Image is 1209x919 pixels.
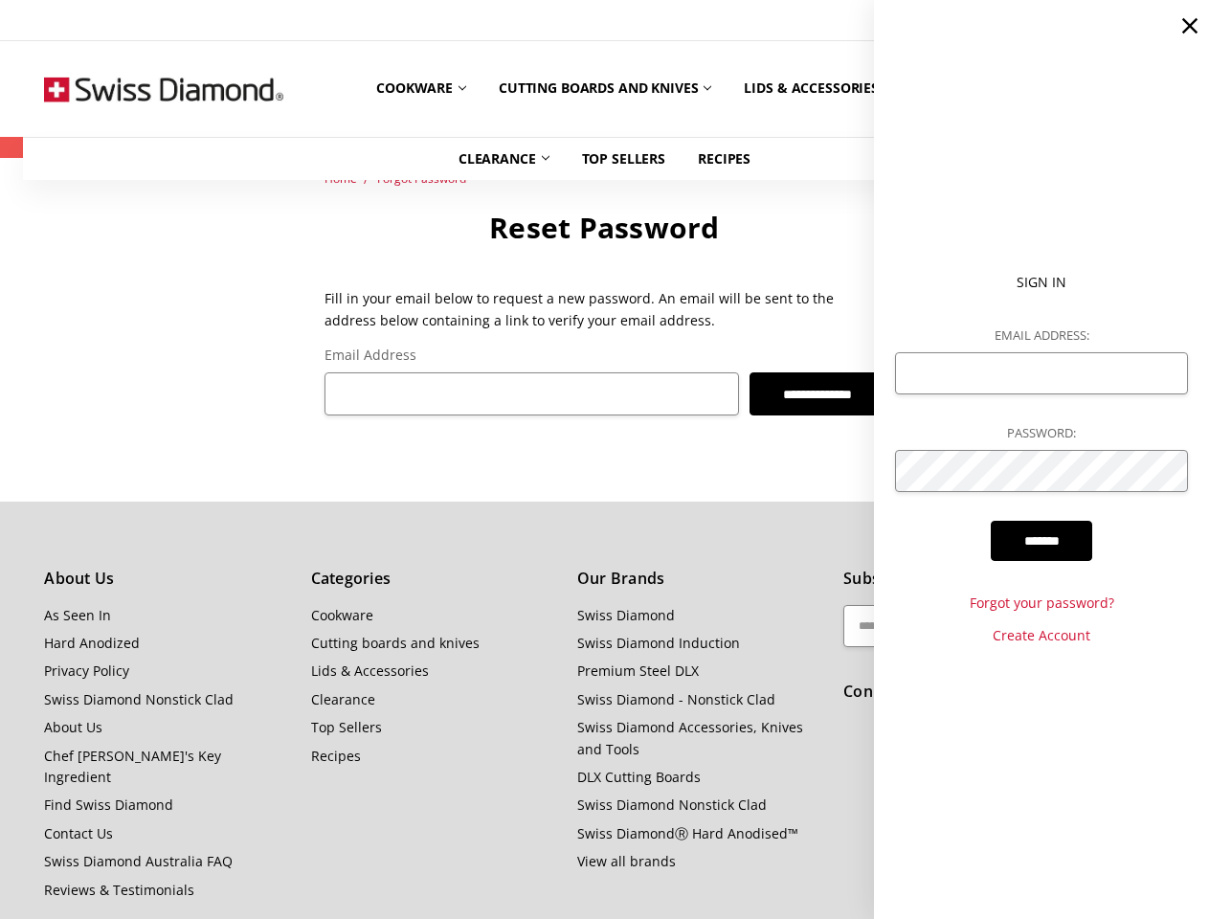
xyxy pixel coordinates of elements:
[577,718,803,757] a: Swiss Diamond Accessories, Knives and Tools
[44,881,194,899] a: Reviews & Testimonials
[577,661,699,680] a: Premium Steel DLX
[325,210,884,246] h1: Reset Password
[843,680,1164,705] h5: Connect With Us
[44,852,233,870] a: Swiss Diamond Australia FAQ
[44,41,283,137] img: Free Shipping On Every Order
[311,747,361,765] a: Recipes
[325,288,884,331] p: Fill in your email below to request a new password. An email will be sent to the address below co...
[577,567,822,592] h5: Our Brands
[311,690,375,708] a: Clearance
[44,796,173,814] a: Find Swiss Diamond
[311,634,480,652] a: Cutting boards and knives
[44,661,129,680] a: Privacy Policy
[577,852,676,870] a: View all brands
[895,272,1187,293] p: Sign In
[577,796,767,814] a: Swiss Diamond Nonstick Clad
[895,423,1187,443] label: Password:
[311,567,556,592] h5: Categories
[577,768,701,786] a: DLX Cutting Boards
[44,747,221,786] a: Chef [PERSON_NAME]'s Key Ingredient
[44,824,113,842] a: Contact Us
[44,634,140,652] a: Hard Anodized
[311,661,429,680] a: Lids & Accessories
[44,690,234,708] a: Swiss Diamond Nonstick Clad
[360,46,482,131] a: Cookware
[895,625,1187,646] a: Create Account
[843,567,1164,592] h5: Subscribe to our newsletter
[577,690,775,708] a: Swiss Diamond - Nonstick Clad
[577,824,798,842] a: Swiss DiamondⓇ Hard Anodised™
[482,46,728,131] a: Cutting boards and knives
[325,345,884,366] label: Email Address
[44,567,289,592] h5: About Us
[44,718,102,736] a: About Us
[44,606,111,624] a: As Seen In
[728,46,907,131] a: Lids & Accessories
[311,606,373,624] a: Cookware
[577,634,740,652] a: Swiss Diamond Induction
[311,718,382,736] a: Top Sellers
[895,325,1187,346] label: Email Address:
[895,593,1187,614] a: Forgot your password?
[577,606,675,624] a: Swiss Diamond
